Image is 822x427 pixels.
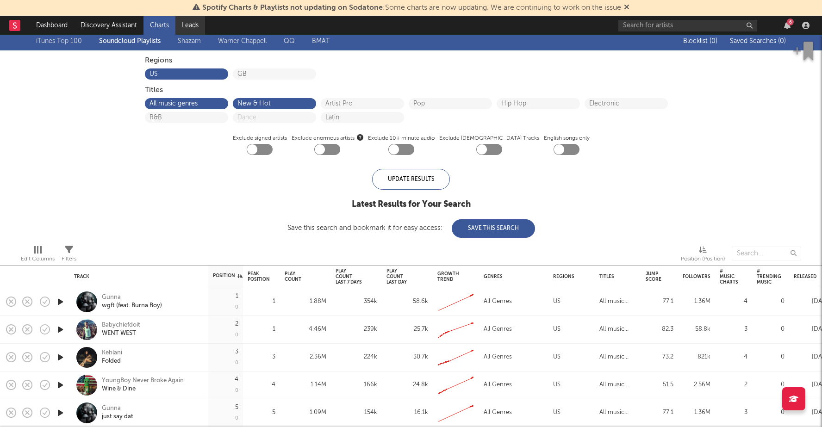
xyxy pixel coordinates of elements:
[553,274,585,279] div: Regions
[236,293,238,299] div: 1
[413,100,487,107] button: Pop
[102,349,122,357] div: Kehlani
[386,379,428,390] div: 24.8k
[336,296,377,307] div: 354k
[372,169,450,190] div: Update Results
[386,352,428,363] div: 30.7k
[484,296,512,307] div: All Genres
[386,268,414,285] div: Play Count Last Day
[336,324,377,335] div: 239k
[727,37,786,45] button: Saved Searches (0)
[235,321,238,327] div: 2
[599,407,636,418] div: All music genres
[237,100,311,107] button: New & Hot
[235,404,238,410] div: 5
[484,352,512,363] div: All Genres
[248,324,275,335] div: 1
[720,324,747,335] div: 3
[683,352,710,363] div: 821k
[233,133,287,144] label: Exclude signed artists
[683,38,717,44] span: Blocklist
[102,293,162,310] a: Gunnawgft (feat. Burna Boy)
[102,321,140,338] a: BabychiefdoitWENT WEST
[102,293,162,302] div: Gunna
[599,352,636,363] div: All music genres
[235,333,238,338] div: 0
[292,133,363,144] span: Exclude enormous artists
[102,329,140,338] div: WENT WEST
[553,407,560,418] div: US
[235,416,238,421] div: 0
[720,352,747,363] div: 4
[285,352,326,363] div: 2.36M
[102,377,184,385] div: YoungBoy Never Broke Again
[284,36,295,47] a: QQ
[720,296,747,307] div: 4
[599,379,636,390] div: All music genres
[646,296,673,307] div: 77.1
[285,379,326,390] div: 1.14M
[102,404,133,421] a: Gunnajust say dat
[336,268,363,285] div: Play Count Last 7 Days
[248,379,275,390] div: 4
[452,219,535,238] button: Save This Search
[437,271,461,282] div: Growth Trend
[646,407,673,418] div: 77.1
[368,133,435,144] label: Exclude 10+ minute audio
[720,379,747,390] div: 2
[757,379,785,390] div: 0
[618,20,757,31] input: Search for artists
[149,71,224,77] button: US
[553,352,560,363] div: US
[21,242,55,269] div: Edit Columns
[325,100,399,107] button: Artist Pro
[784,22,791,29] button: 6
[357,133,363,142] button: Exclude enormous artists
[237,71,311,77] button: GB
[325,114,399,121] button: Latin
[484,274,539,279] div: Genres
[21,254,55,265] div: Edit Columns
[102,413,133,421] div: just say dat
[149,114,224,121] button: R&B
[235,360,238,365] div: 0
[720,268,738,285] div: # Music Charts
[102,385,184,393] div: Wine & Dine
[175,16,205,35] a: Leads
[149,100,224,107] button: All music genres
[285,324,326,335] div: 4.46M
[681,242,725,269] div: Position (Position)
[794,274,817,279] div: Released
[287,224,535,231] div: Save this search and bookmark it for easy access:
[336,352,377,363] div: 224k
[102,302,162,310] div: wgft (feat. Burna Boy)
[30,16,74,35] a: Dashboard
[544,133,590,144] label: English songs only
[778,38,786,44] span: ( 0 )
[787,19,794,25] div: 6
[646,324,673,335] div: 82.3
[143,16,175,35] a: Charts
[683,296,710,307] div: 1.36M
[235,349,238,355] div: 3
[757,324,785,335] div: 0
[102,357,122,365] div: Folded
[218,36,267,47] a: Warner Chappell
[235,377,238,383] div: 4
[145,85,677,96] div: Titles
[599,274,632,279] div: Titles
[36,36,82,47] a: iTunes Top 100
[145,55,677,66] div: Regions
[62,242,76,269] div: Filters
[102,377,184,393] a: YoungBoy Never Broke AgainWine & Dine
[683,407,710,418] div: 1.36M
[285,296,326,307] div: 1.88M
[237,114,311,121] button: Dance
[336,407,377,418] div: 154k
[285,271,312,282] div: Play Count
[484,407,512,418] div: All Genres
[285,407,326,418] div: 1.09M
[178,36,201,47] a: Shazam
[683,324,710,335] div: 58.8k
[501,100,575,107] button: Hip Hop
